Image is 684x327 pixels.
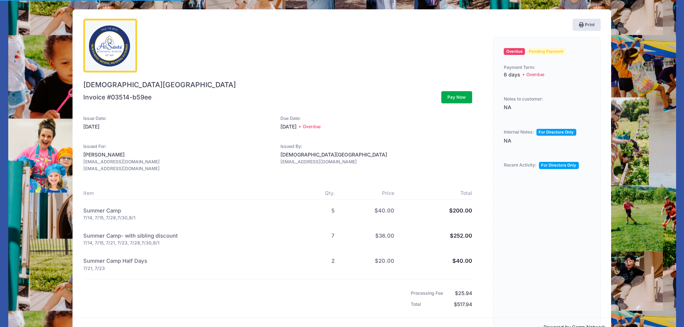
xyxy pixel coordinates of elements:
[504,48,525,55] span: Overdue
[286,200,338,225] td: 5
[441,91,472,103] button: Pay Now
[286,186,338,200] th: Qty.
[539,162,579,169] span: For Directors Only
[338,250,398,275] td: $20.00
[280,115,472,122] div: Due Date:
[504,71,590,79] div: 6 days
[398,250,472,275] td: $40.00
[83,240,283,247] div: 7/14, 7/15, 7/21, 7/23, 7/28,7/30,8/1
[338,186,398,200] th: Price
[83,93,152,102] div: Invoice #03514-b59ee
[573,19,601,31] button: Print
[83,123,275,131] div: [DATE]
[286,225,338,250] td: 7
[83,143,275,150] div: Issued For:
[83,80,469,90] span: [DEMOGRAPHIC_DATA][GEOGRAPHIC_DATA]
[299,123,321,130] span: Overdue
[83,265,283,272] div: 7/21, 7/23
[504,96,543,103] div: Notes to customer:
[504,137,590,145] div: NA
[504,64,590,71] div: Payment Term:
[83,207,283,215] div: Summer Camp
[338,225,398,250] td: $36.00
[398,225,472,250] td: $252.00
[83,115,275,122] div: Issue Date:
[504,162,536,169] div: Recent Activity:
[411,301,433,308] div: Total
[338,200,398,225] td: $40.00
[83,159,275,172] div: [EMAIL_ADDRESS][DOMAIN_NAME] [EMAIL_ADDRESS][DOMAIN_NAME]
[536,129,576,136] span: For Directors Only
[504,104,590,111] div: NA
[88,23,132,68] img: logo
[286,250,338,275] td: 2
[398,200,472,225] td: $200.00
[520,71,544,78] span: Overdue
[83,186,286,200] th: Item
[280,143,472,150] div: Issued By:
[455,290,472,297] div: $25.94
[526,48,566,55] span: Pending Payment
[398,186,472,200] th: Total
[454,301,472,308] div: $517.94
[280,123,299,131] span: [DATE]
[83,232,283,240] div: Summer Camp- with sibling discount
[411,290,455,297] div: Processing Fee
[83,215,283,221] div: 7/14, 7/15, 7/28,7/30,8/1
[280,151,472,159] div: [DEMOGRAPHIC_DATA][GEOGRAPHIC_DATA]
[280,159,472,165] div: [EMAIL_ADDRESS][DOMAIN_NAME]
[83,151,275,159] div: [PERSON_NAME]
[504,129,534,136] div: Internal Notes:
[83,257,283,265] div: Summer Camp Half Days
